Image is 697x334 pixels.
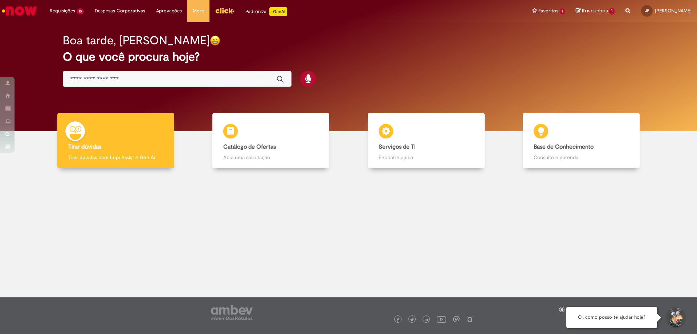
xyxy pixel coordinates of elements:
p: Tirar dúvidas com Lupi Assist e Gen Ai [68,154,163,161]
span: 1 [560,8,565,15]
b: Base de Conhecimento [534,143,594,150]
img: logo_footer_naosei.png [466,316,473,322]
img: click_logo_yellow_360x200.png [215,5,235,16]
h2: Boa tarde, [PERSON_NAME] [63,34,210,47]
div: Padroniza [245,7,287,16]
img: happy-face.png [210,35,220,46]
div: Oi, como posso te ajudar hoje? [566,307,657,328]
b: Serviços de TI [379,143,416,150]
span: Favoritos [538,7,558,15]
span: More [193,7,204,15]
button: Iniciar Conversa de Suporte [664,307,686,329]
b: Catálogo de Ofertas [223,143,276,150]
a: Base de Conhecimento Consulte e aprenda [504,113,659,169]
span: 15 [77,8,84,15]
img: logo_footer_twitter.png [410,318,414,322]
img: logo_footer_youtube.png [437,314,446,324]
span: Despesas Corporativas [95,7,145,15]
span: Aprovações [156,7,182,15]
a: Rascunhos [576,8,615,15]
img: logo_footer_facebook.png [396,318,400,322]
p: Encontre ajuda [379,154,474,161]
span: Rascunhos [582,7,608,14]
span: [PERSON_NAME] [655,8,692,14]
span: 1 [609,8,615,15]
p: Abra uma solicitação [223,154,318,161]
a: Serviços de TI Encontre ajuda [348,113,504,169]
a: Catálogo de Ofertas Abra uma solicitação [193,113,349,169]
a: Tirar dúvidas Tirar dúvidas com Lupi Assist e Gen Ai [38,113,193,169]
span: Requisições [50,7,75,15]
h2: O que você procura hoje? [63,51,635,63]
img: logo_footer_linkedin.png [425,318,428,322]
p: +GenAi [269,7,287,16]
img: logo_footer_workplace.png [453,316,460,322]
span: JP [645,8,649,13]
img: ServiceNow [1,4,38,18]
b: Tirar dúvidas [68,143,101,150]
p: Consulte e aprenda [534,154,629,161]
img: logo_footer_ambev_rotulo_gray.png [211,305,253,320]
